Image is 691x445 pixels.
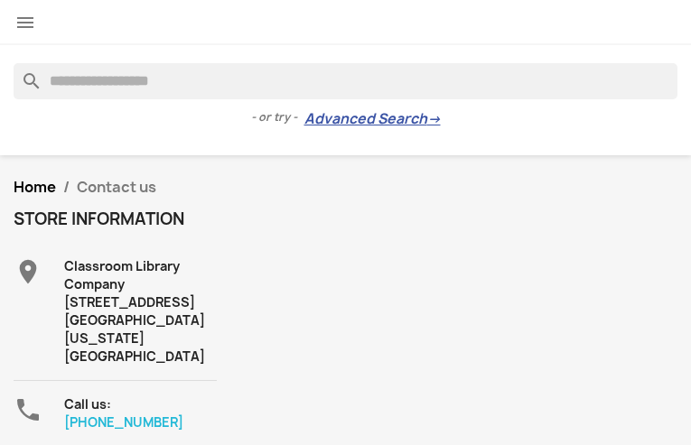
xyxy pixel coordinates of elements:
i: search [14,63,35,85]
a: Advanced Search→ [304,110,441,128]
i:  [14,12,36,33]
a: [PHONE_NUMBER] [64,413,183,431]
div: Classroom Library Company [STREET_ADDRESS] [GEOGRAPHIC_DATA][US_STATE] [GEOGRAPHIC_DATA] [64,257,217,366]
h4: Store information [14,210,217,228]
span: - or try - [251,108,304,126]
div: Call us: [64,395,217,431]
i:  [14,257,42,286]
i:  [14,395,42,424]
a: Home [14,177,56,197]
span: → [427,110,441,128]
span: Contact us [77,177,156,197]
input: Search [14,63,677,99]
